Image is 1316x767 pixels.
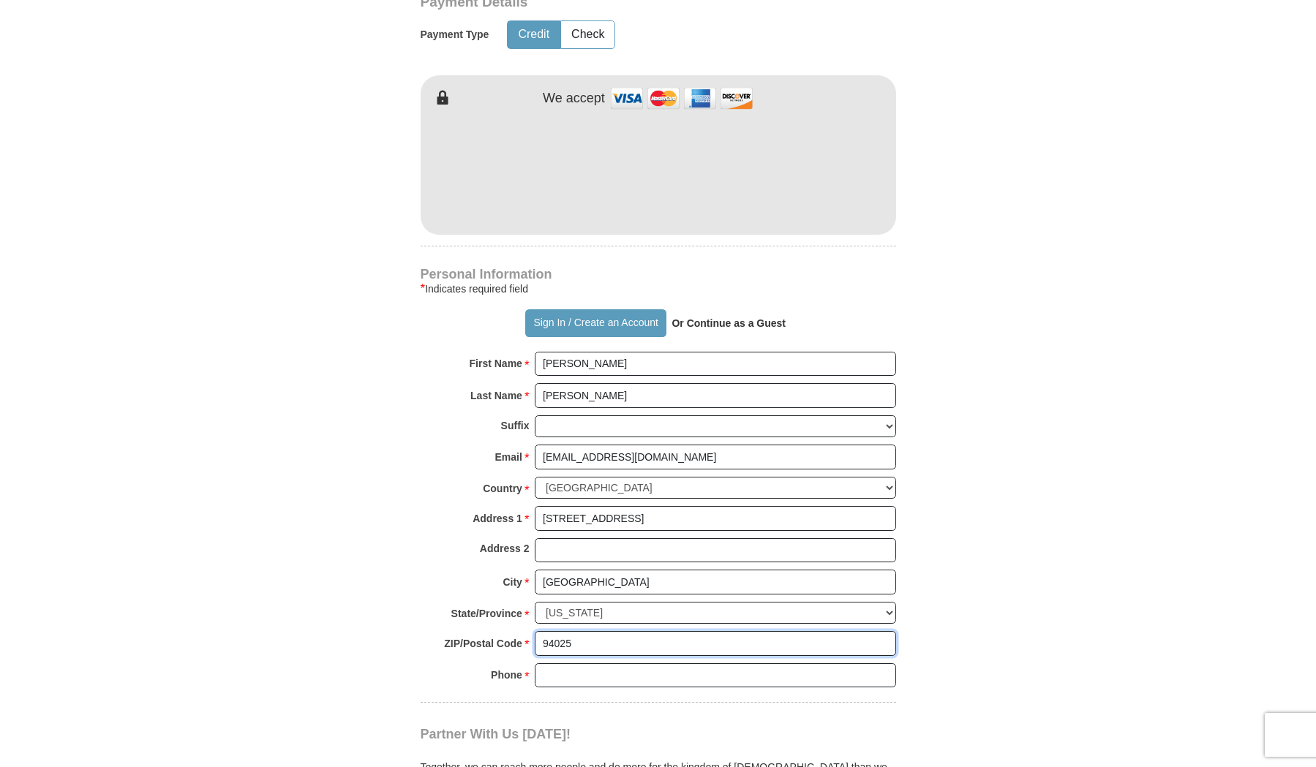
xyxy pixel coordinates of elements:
[444,633,522,654] strong: ZIP/Postal Code
[480,538,530,559] strong: Address 2
[503,572,522,592] strong: City
[561,21,614,48] button: Check
[470,353,522,374] strong: First Name
[483,478,522,499] strong: Country
[495,447,522,467] strong: Email
[672,317,786,329] strong: Or Continue as a Guest
[451,603,522,624] strong: State/Province
[543,91,605,107] h4: We accept
[470,385,522,406] strong: Last Name
[473,508,522,529] strong: Address 1
[421,268,896,280] h4: Personal Information
[609,83,755,114] img: credit cards accepted
[508,21,560,48] button: Credit
[501,415,530,436] strong: Suffix
[421,727,571,741] span: Partner With Us [DATE]!
[421,29,489,41] h5: Payment Type
[525,309,666,337] button: Sign In / Create an Account
[421,280,896,298] div: Indicates required field
[491,665,522,685] strong: Phone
